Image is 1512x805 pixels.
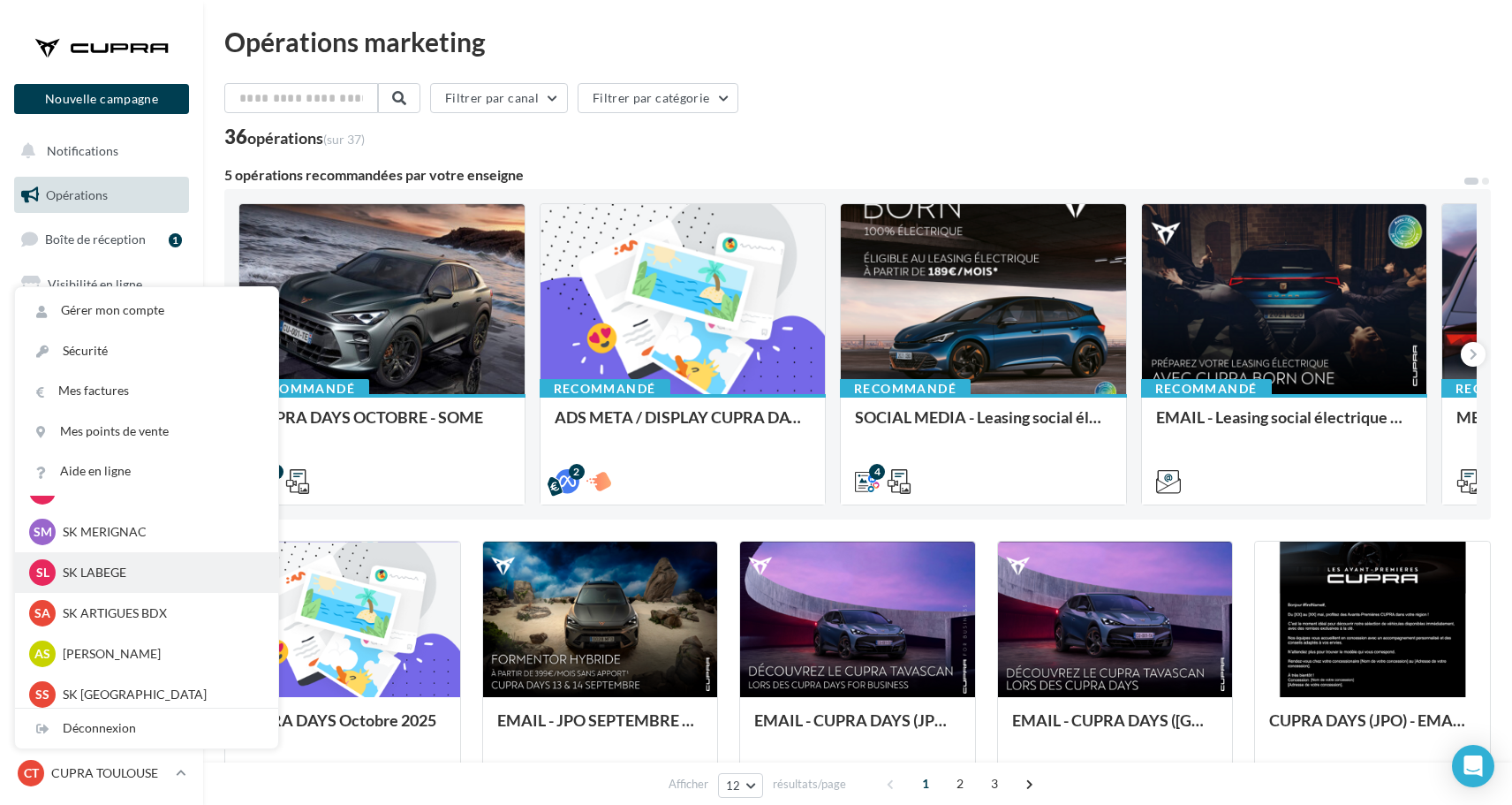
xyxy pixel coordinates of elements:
div: EMAIL - CUPRA DAYS ([GEOGRAPHIC_DATA]) Private Générique [1012,711,1219,747]
div: ADS META / DISPLAY CUPRA DAYS Septembre 2025 [555,408,812,444]
span: 12 [726,778,741,793]
span: SS [35,686,49,703]
div: Déconnexion [15,709,278,748]
div: EMAIL - Leasing social électrique - CUPRA Born One [1156,408,1413,444]
div: Opérations marketing [224,28,1491,55]
a: PLV et print personnalisable [11,485,193,537]
span: 2 [946,770,974,798]
a: Calendrier [11,442,193,479]
button: 12 [718,773,763,798]
a: Contacts [11,353,193,391]
a: Aide en ligne [15,452,278,491]
span: Opérations [46,187,108,202]
p: SK LABEGE [63,564,257,581]
div: SOCIAL MEDIA - Leasing social électrique - CUPRA Born [855,408,1112,444]
a: Sécurité [15,331,278,371]
a: Mes points de vente [15,412,278,452]
a: Campagnes DataOnDemand [11,544,193,596]
div: Recommandé [1141,379,1272,399]
a: CT CUPRA TOULOUSE [14,756,189,790]
a: Visibilité en ligne [11,266,193,303]
span: Notifications [47,143,118,158]
span: (sur 37) [323,132,365,147]
span: Afficher [669,776,708,793]
a: Boîte de réception1 [11,220,193,258]
div: CUPRA DAYS (JPO) - EMAIL + SMS [1269,711,1476,747]
div: EMAIL - CUPRA DAYS (JPO) Fleet Générique [754,711,961,747]
div: EMAIL - JPO SEPTEMBRE 2025 [497,711,704,747]
div: 2 [569,464,585,480]
button: Nouvelle campagne [14,84,189,114]
button: Filtrer par catégorie [578,83,738,113]
a: Médiathèque [11,398,193,435]
span: CT [24,764,39,782]
a: Gérer mon compte [15,291,278,330]
span: SA [34,604,50,622]
div: Recommandé [840,379,971,399]
div: 36 [224,127,365,147]
div: 5 opérations recommandées par votre enseigne [224,168,1463,182]
p: SK [GEOGRAPHIC_DATA] [63,686,257,703]
p: CUPRA TOULOUSE [51,764,169,782]
span: 1 [911,770,940,798]
p: SK MERIGNAC [63,523,257,541]
div: CUPRA DAYS Octobre 2025 [239,711,446,747]
span: Boîte de réception [45,232,146,247]
span: SM [34,523,52,541]
div: 4 [869,464,885,480]
a: Mes factures [15,371,278,411]
div: 1 [169,233,182,247]
div: Recommandé [238,379,369,399]
span: 3 [980,770,1009,798]
span: As [34,645,50,663]
div: Open Intercom Messenger [1452,745,1494,787]
span: Visibilité en ligne [48,277,142,292]
span: SL [36,564,49,581]
span: résultats/page [773,776,846,793]
button: Filtrer par canal [430,83,568,113]
a: Campagnes [11,310,193,347]
div: Recommandé [540,379,670,399]
div: opérations [247,130,365,146]
p: SK ARTIGUES BDX [63,604,257,622]
p: [PERSON_NAME] [63,645,257,663]
a: Opérations [11,177,193,214]
div: CUPRA DAYS OCTOBRE - SOME [253,408,510,444]
button: Notifications [11,133,185,170]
